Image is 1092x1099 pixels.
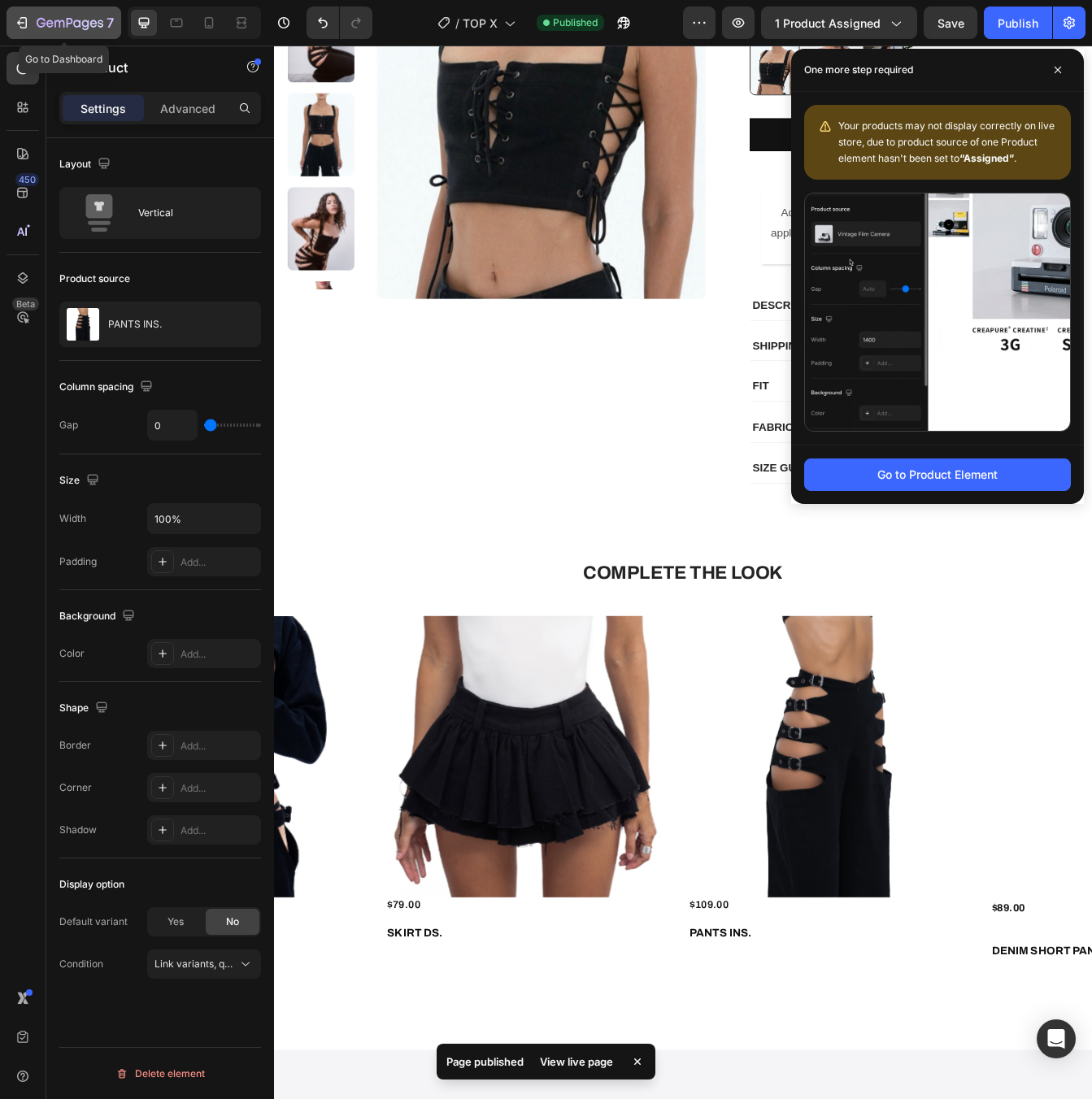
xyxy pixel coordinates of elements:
div: View live page [530,1050,623,1073]
button: ADD TO BAG [568,87,959,126]
h1: SKIRT DS. [133,1045,469,1072]
div: Add... [181,781,257,796]
p: 7 [107,13,114,33]
div: Product source [59,271,130,286]
div: Add... [181,739,257,754]
input: Auto [148,504,260,533]
div: $89.00 [855,1016,898,1041]
div: Add... [181,647,257,662]
span: Published [553,15,598,30]
button: Publish [984,7,1052,39]
div: Open Intercom Messenger [1037,1019,1076,1058]
b: “Assigned” [959,152,1014,164]
p: One more step required [804,62,913,78]
div: Layout [59,154,114,176]
span: TOP X [463,15,498,32]
button: 1 product assigned [761,7,917,39]
div: Shape [59,697,111,719]
strong: FABRICATION [571,448,659,462]
p: FIT [571,398,590,415]
p: Advanced [160,100,215,117]
span: Your products may not display correctly on live store, due to product source of one Product eleme... [838,119,1055,164]
input: Auto [148,410,197,440]
div: Color [59,646,85,661]
div: Display option [59,877,124,892]
p: SHIPPING [571,350,633,367]
button: Link variants, quantity <br> between same products [147,949,261,979]
p: Product [79,58,217,77]
div: Go to Product Element [877,466,998,483]
p: PANTS INS. [108,319,162,330]
div: Delete element [115,1064,205,1084]
div: Add... [181,555,257,570]
span: Yes [167,914,184,929]
p: DESCRIPTION [571,302,659,319]
button: Save [924,7,977,39]
div: Padding [59,554,97,569]
div: ADD TO BAG [722,98,805,115]
div: Column spacing [59,376,156,398]
div: Background [59,606,138,628]
a: SKIRT DS. [133,680,469,1016]
div: $109.00 [494,1016,829,1036]
div: Gap [59,418,78,432]
h1: PANTS INS. [494,1045,829,1072]
div: Default variant [59,914,128,929]
span: Link variants, quantity <br> between same products [154,958,394,970]
div: Width [59,511,86,526]
button: Go to Product Element [804,458,1071,491]
span: No [226,914,239,929]
a: PANTS INS. [494,680,829,1016]
div: Condition [59,957,103,971]
div: Beta [12,298,39,311]
img: Denim Short Pants - Stylish, Trendy and Comfortable Fit [494,680,829,1016]
div: Size [59,470,102,492]
strong: BUY 1 GET 1 FREE [705,170,823,184]
u: 2 items [673,193,718,206]
iframe: To enrich screen reader interactions, please activate Accessibility in Grammarly extension settings [274,46,1092,1099]
div: Publish [998,15,1038,32]
button: 7 [7,7,121,39]
span: Save [938,16,964,30]
p: Settings [80,100,126,117]
div: 450 [15,173,39,186]
span: 1 product assigned [775,15,881,32]
div: Vertical [138,194,237,232]
div: Border [59,738,91,753]
p: SIZE GUIDE [571,496,645,513]
p: Page published [446,1053,524,1070]
button: Delete element [59,1061,261,1087]
p: Add at least to your cart and the discount will be applied automatically, you can mix & match pro... [582,189,945,258]
div: Add... [181,823,257,838]
div: Undo/Redo [307,7,372,39]
div: $79.00 [133,1016,469,1036]
div: Corner [59,780,92,795]
span: / [455,15,459,32]
img: product feature img [67,308,99,341]
div: Shadow [59,823,97,837]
